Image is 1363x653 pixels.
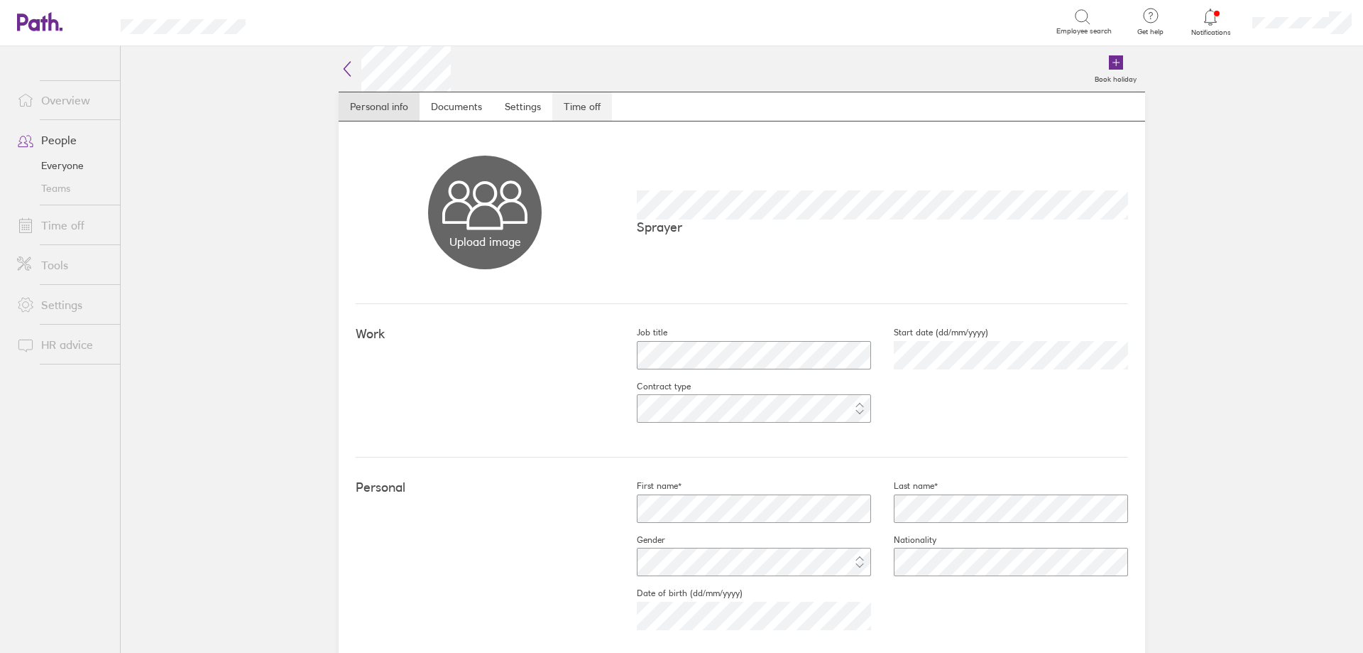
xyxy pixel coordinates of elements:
[420,92,493,121] a: Documents
[871,480,938,492] label: Last name*
[356,480,614,495] h4: Personal
[1086,71,1145,84] label: Book holiday
[1188,7,1234,37] a: Notifications
[6,211,120,239] a: Time off
[614,480,681,492] label: First name*
[871,534,936,546] label: Nationality
[637,220,1128,234] p: Sprayer
[356,327,614,342] h4: Work
[6,330,120,359] a: HR advice
[614,327,667,338] label: Job title
[6,126,120,154] a: People
[284,15,320,28] div: Search
[871,327,988,338] label: Start date (dd/mm/yyyy)
[1086,46,1145,92] a: Book holiday
[339,92,420,121] a: Personal info
[552,92,612,121] a: Time off
[1056,27,1112,36] span: Employee search
[6,154,120,177] a: Everyone
[614,534,665,546] label: Gender
[6,177,120,200] a: Teams
[493,92,552,121] a: Settings
[1188,28,1234,37] span: Notifications
[614,588,743,599] label: Date of birth (dd/mm/yyyy)
[6,251,120,279] a: Tools
[1127,28,1173,36] span: Get help
[6,291,120,319] a: Settings
[6,86,120,114] a: Overview
[614,381,691,392] label: Contract type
